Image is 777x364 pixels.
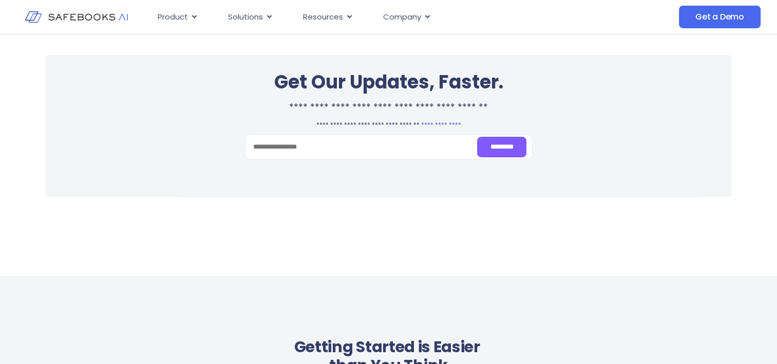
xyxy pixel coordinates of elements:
[383,11,421,23] span: Company
[228,11,263,23] span: Solutions
[695,12,744,22] span: Get a Demo
[158,11,188,23] span: Product
[149,7,591,27] nav: Menu
[303,11,343,23] span: Resources
[679,6,761,28] a: Get a Demo
[149,7,591,27] div: Menu Toggle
